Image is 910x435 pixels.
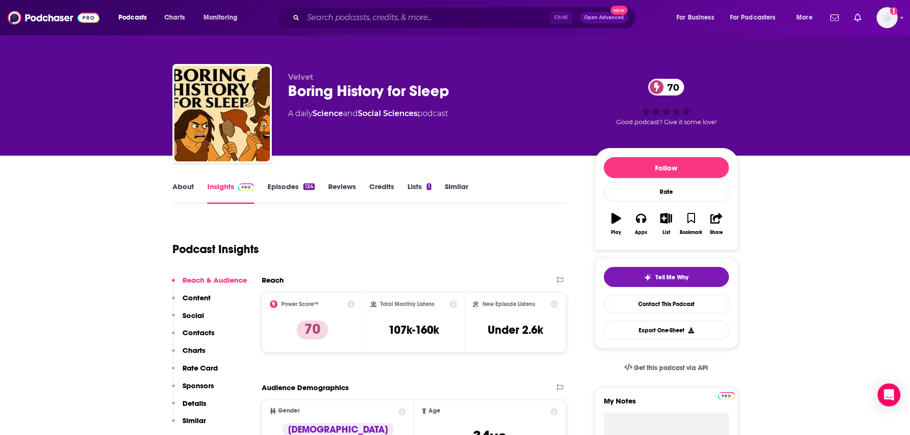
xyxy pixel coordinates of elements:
a: Lists1 [407,182,431,204]
a: Contact This Podcast [604,295,729,313]
input: Search podcasts, credits, & more... [303,10,550,25]
div: Open Intercom Messenger [878,383,900,406]
button: open menu [197,10,250,25]
div: A daily podcast [288,108,448,119]
button: Open AdvancedNew [580,12,628,23]
button: open menu [724,10,790,25]
button: Export One-Sheet [604,321,729,340]
button: List [653,207,678,241]
span: For Podcasters [730,11,776,24]
p: Contacts [182,328,214,337]
span: and [343,109,358,118]
button: Apps [629,207,653,241]
button: Bookmark [679,207,704,241]
p: Content [182,293,211,302]
button: Details [172,399,206,416]
label: My Notes [604,396,729,413]
div: 70Good podcast? Give it some love! [595,73,738,132]
a: Episodes124 [268,182,314,204]
img: Podchaser Pro [238,183,255,191]
img: tell me why sparkle [644,274,652,281]
button: Follow [604,157,729,178]
svg: Add a profile image [890,7,898,15]
a: Show notifications dropdown [850,10,865,26]
div: 1 [427,183,431,190]
span: Tell Me Why [655,274,688,281]
div: Play [611,230,621,235]
span: Monitoring [203,11,237,24]
h2: New Episode Listens [482,301,535,308]
span: Open Advanced [584,15,624,20]
span: New [610,6,628,15]
h3: Under 2.6k [488,323,543,337]
button: Contacts [172,328,214,346]
p: Similar [182,416,206,425]
button: Show profile menu [877,7,898,28]
button: open menu [670,10,726,25]
p: Reach & Audience [182,276,247,285]
span: 70 [658,79,684,95]
div: Rate [604,182,729,202]
a: Get this podcast via API [617,356,716,380]
button: Sponsors [172,381,214,399]
button: Play [604,207,629,241]
a: About [172,182,194,204]
div: Share [710,230,723,235]
p: Charts [182,346,205,355]
span: Charts [164,11,185,24]
button: tell me why sparkleTell Me Why [604,267,729,287]
span: Gender [278,408,300,414]
a: Science [312,109,343,118]
img: User Profile [877,7,898,28]
div: List [663,230,670,235]
h2: Audience Demographics [262,383,349,392]
span: Age [428,408,440,414]
button: Share [704,207,728,241]
h2: Total Monthly Listens [380,301,434,308]
a: Reviews [328,182,356,204]
div: Apps [635,230,647,235]
a: 70 [648,79,684,95]
span: Logged in as hconnor [877,7,898,28]
button: Social [172,311,204,329]
h2: Power Score™ [281,301,319,308]
div: 124 [303,183,314,190]
button: Similar [172,416,206,434]
div: Search podcasts, credits, & more... [286,7,645,29]
a: Show notifications dropdown [826,10,843,26]
h1: Podcast Insights [172,242,259,256]
button: open menu [112,10,159,25]
img: Podchaser - Follow, Share and Rate Podcasts [8,9,99,27]
a: Similar [445,182,468,204]
p: 70 [297,320,328,340]
a: Pro website [718,391,735,400]
button: Rate Card [172,363,218,381]
span: Podcasts [118,11,147,24]
span: Get this podcast via API [634,364,708,372]
span: Velvet [288,73,313,82]
p: Details [182,399,206,408]
span: Good podcast? Give it some love! [616,118,717,126]
span: Ctrl K [550,11,572,24]
p: Social [182,311,204,320]
button: open menu [790,10,824,25]
a: Charts [158,10,191,25]
img: Boring History for Sleep [174,66,270,161]
span: For Business [676,11,714,24]
h3: 107k-160k [388,323,439,337]
a: InsightsPodchaser Pro [207,182,255,204]
img: Podchaser Pro [718,392,735,400]
p: Sponsors [182,381,214,390]
span: More [796,11,813,24]
a: Credits [369,182,394,204]
button: Charts [172,346,205,363]
p: Rate Card [182,363,218,372]
div: Bookmark [680,230,702,235]
button: Content [172,293,211,311]
h2: Reach [262,276,284,285]
a: Social Sciences [358,109,418,118]
button: Reach & Audience [172,276,247,293]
